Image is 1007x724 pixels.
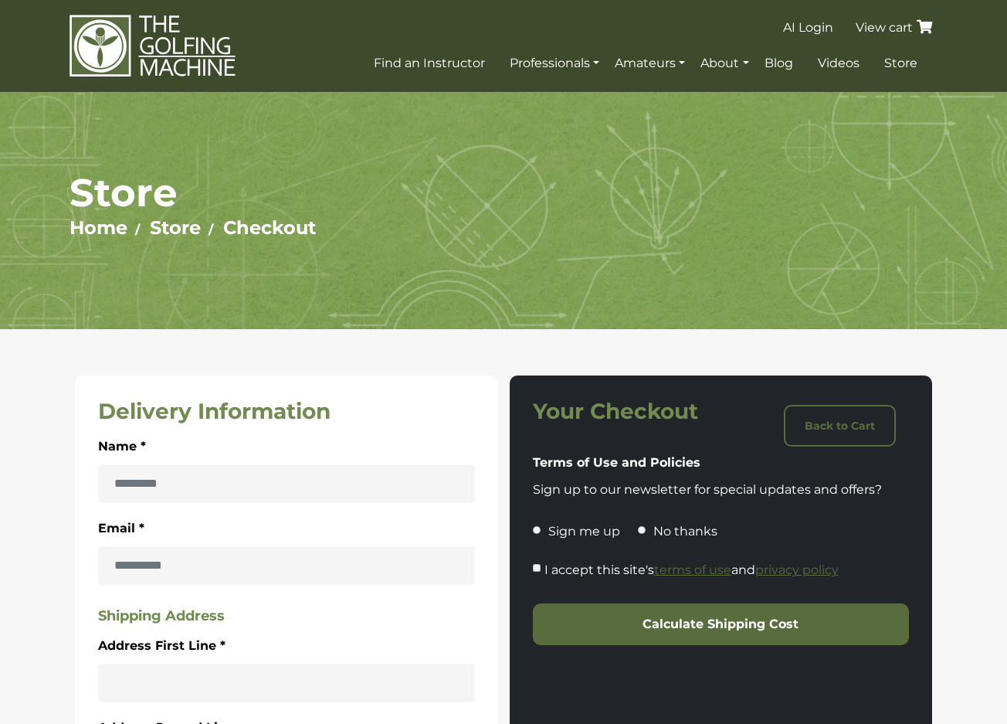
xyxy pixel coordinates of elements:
p: Sign me up [548,522,620,541]
a: View cart [854,20,938,35]
h3: Delivery Information [98,399,475,425]
p: No thanks [653,522,717,541]
a: Checkout [223,216,316,239]
h3: Your Checkout [533,399,715,425]
a: terms of use [654,563,731,577]
span: Videos [818,56,860,70]
a: privacy policy [755,563,839,577]
a: Find an Instructor [370,49,489,77]
label: Terms of Use and Policies [533,453,700,473]
button: Calculate Shipping Cost [533,603,910,645]
h1: Store [70,169,938,216]
label: Email * [98,518,144,539]
label: I accept this site's and [544,560,839,580]
a: AI Login [779,14,837,42]
span: Find an Instructor [374,56,485,70]
a: Blog [761,49,797,77]
a: Professionals [506,49,603,77]
h5: Shipping Address [98,608,475,625]
label: Address First Line * [98,636,225,656]
a: Home [70,216,127,239]
img: The Golfing Machine [70,14,236,78]
a: Back to Cart [784,405,896,447]
p: Sign up to our newsletter for special updates and offers? [533,481,910,499]
a: Amateurs [611,49,689,77]
span: AI Login [783,20,833,35]
a: About [697,49,752,77]
span: Blog [765,56,793,70]
a: Store [880,49,921,77]
span: Store [884,56,917,70]
label: Name * [98,437,146,457]
a: Store [150,216,201,239]
a: Videos [814,49,863,77]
